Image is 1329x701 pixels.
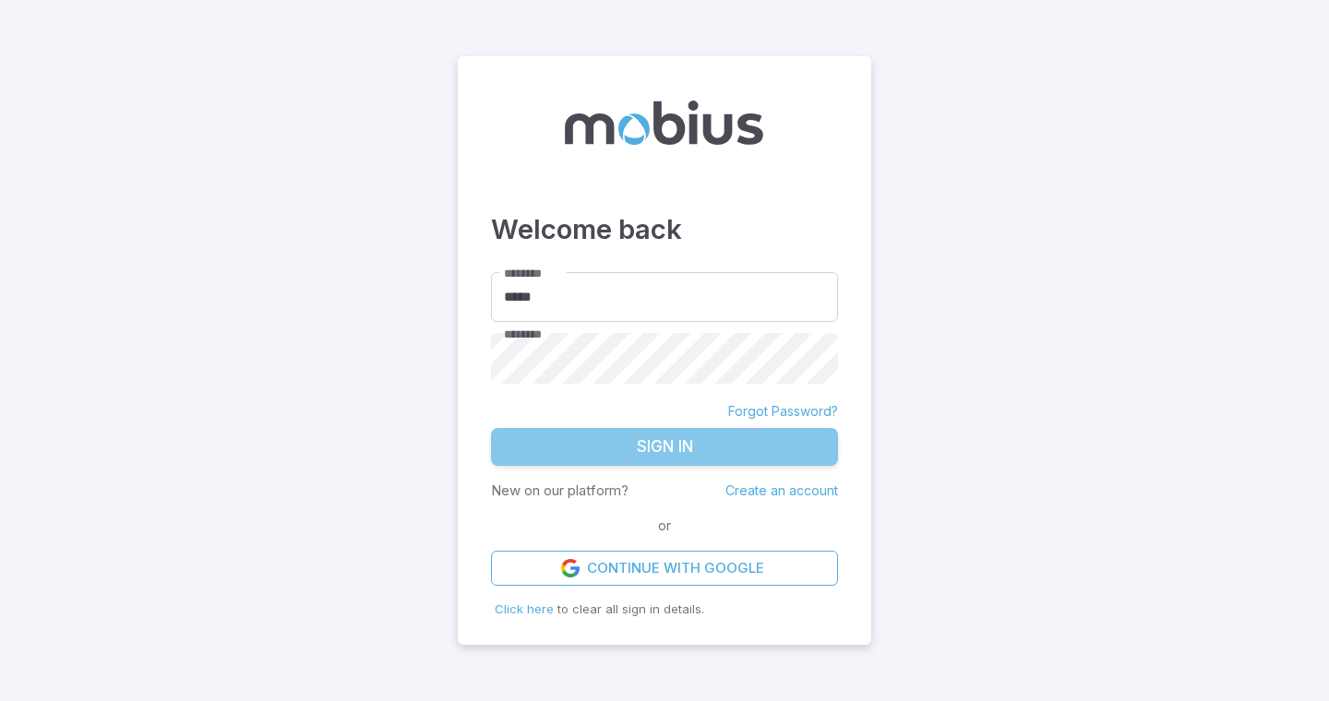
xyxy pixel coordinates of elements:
span: or [653,516,676,536]
a: Create an account [725,482,838,498]
a: Continue with Google [491,551,838,586]
p: New on our platform? [491,481,629,501]
span: Click here [495,601,554,616]
a: Forgot Password? [728,402,838,421]
h3: Welcome back [491,209,838,250]
p: to clear all sign in details. [495,600,834,619]
button: Sign In [491,428,838,467]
